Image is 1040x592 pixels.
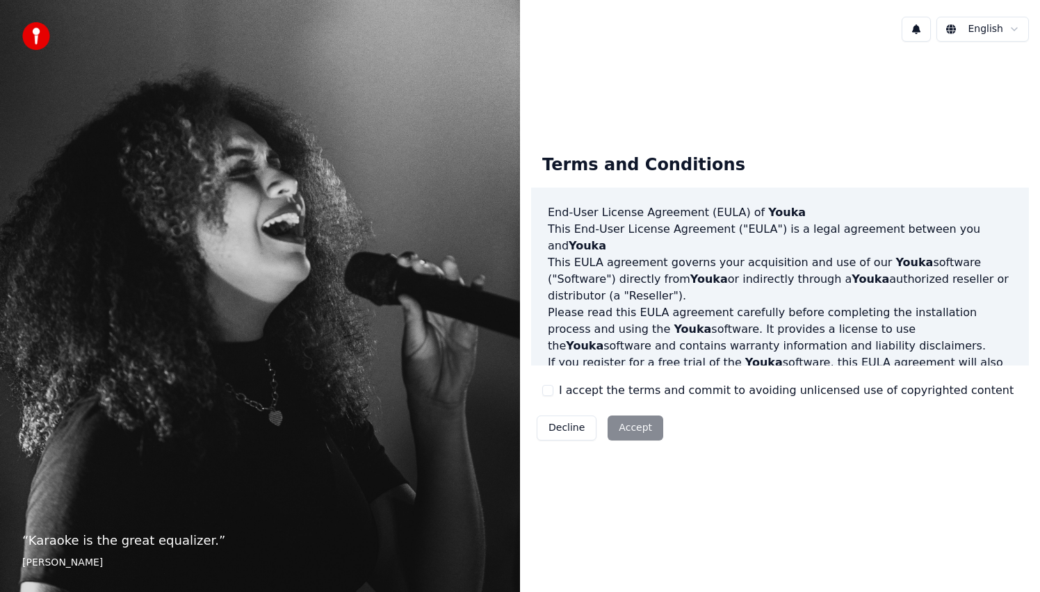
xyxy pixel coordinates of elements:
[566,339,603,352] span: Youka
[569,239,606,252] span: Youka
[690,272,728,286] span: Youka
[559,382,1014,399] label: I accept the terms and commit to avoiding unlicensed use of copyrighted content
[548,304,1012,354] p: Please read this EULA agreement carefully before completing the installation process and using th...
[548,354,1012,421] p: If you register for a free trial of the software, this EULA agreement will also govern that trial...
[548,254,1012,304] p: This EULA agreement governs your acquisition and use of our software ("Software") directly from o...
[768,206,806,219] span: Youka
[22,22,50,50] img: youka
[548,204,1012,221] h3: End-User License Agreement (EULA) of
[22,531,498,550] p: “ Karaoke is the great equalizer. ”
[531,143,756,188] div: Terms and Conditions
[852,272,889,286] span: Youka
[895,256,933,269] span: Youka
[537,416,596,441] button: Decline
[745,356,783,369] span: Youka
[548,221,1012,254] p: This End-User License Agreement ("EULA") is a legal agreement between you and
[22,556,498,570] footer: [PERSON_NAME]
[674,322,711,336] span: Youka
